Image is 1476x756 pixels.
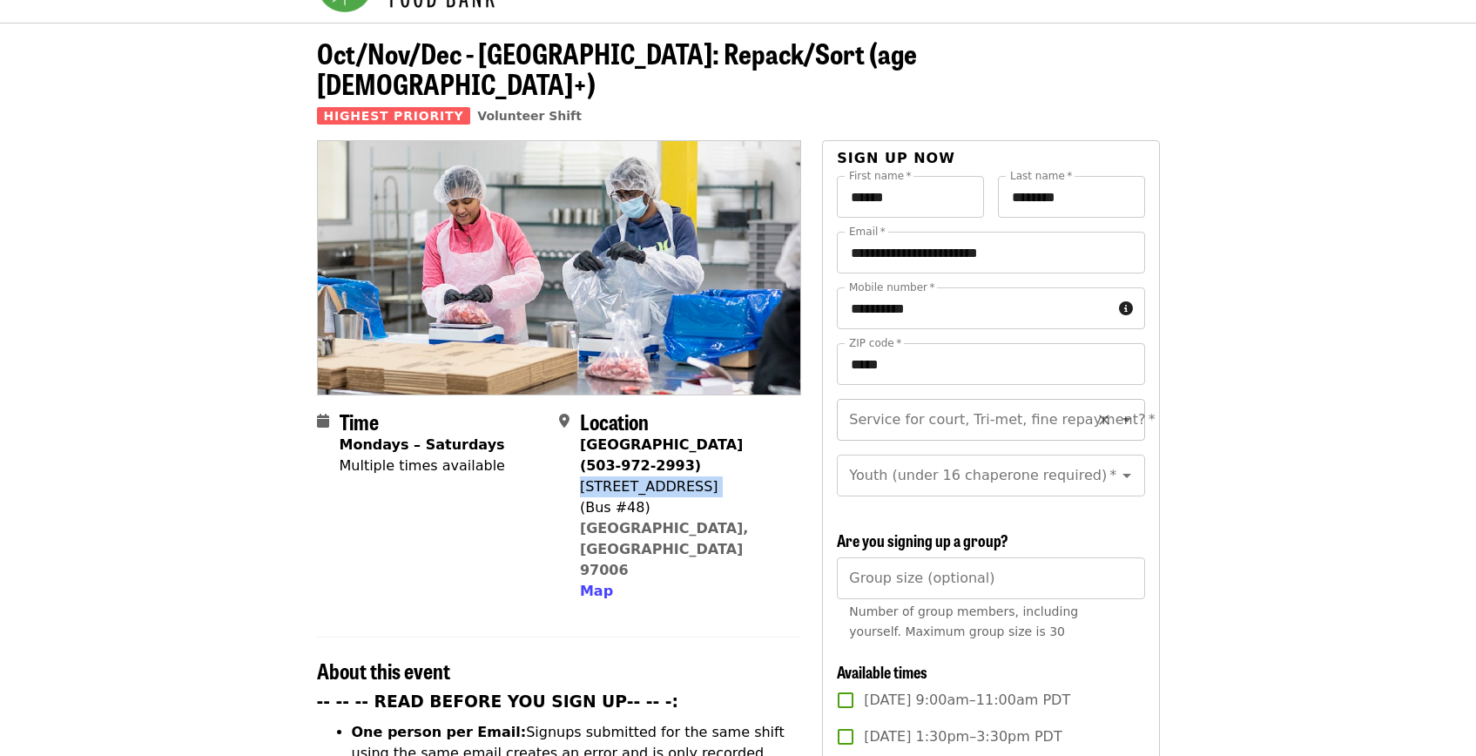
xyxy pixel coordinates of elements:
a: [GEOGRAPHIC_DATA], [GEOGRAPHIC_DATA] 97006 [580,520,749,578]
input: Last name [998,176,1145,218]
span: [DATE] 9:00am–11:00am PDT [864,690,1070,711]
img: Oct/Nov/Dec - Beaverton: Repack/Sort (age 10+) organized by Oregon Food Bank [318,141,801,394]
span: About this event [317,655,450,685]
input: ZIP code [837,343,1144,385]
button: Clear [1092,408,1116,432]
div: (Bus #48) [580,497,787,518]
label: Mobile number [849,282,934,293]
strong: Mondays – Saturdays [340,436,505,453]
strong: [GEOGRAPHIC_DATA] (503-972-2993) [580,436,743,474]
a: Volunteer Shift [477,109,582,123]
button: Open [1115,463,1139,488]
input: [object Object] [837,557,1144,599]
i: calendar icon [317,413,329,429]
label: ZIP code [849,338,901,348]
i: map-marker-alt icon [559,413,570,429]
input: Mobile number [837,287,1111,329]
label: First name [849,171,912,181]
i: circle-info icon [1119,300,1133,317]
span: Are you signing up a group? [837,529,1008,551]
div: [STREET_ADDRESS] [580,476,787,497]
strong: One person per Email: [352,724,527,740]
strong: -- -- -- READ BEFORE YOU SIGN UP-- -- -: [317,692,679,711]
span: Available times [837,660,927,683]
span: Oct/Nov/Dec - [GEOGRAPHIC_DATA]: Repack/Sort (age [DEMOGRAPHIC_DATA]+) [317,32,917,104]
div: Multiple times available [340,456,505,476]
button: Open [1115,408,1139,432]
label: Last name [1010,171,1072,181]
span: Map [580,583,613,599]
button: Map [580,581,613,602]
span: Sign up now [837,150,955,166]
span: Highest Priority [317,107,471,125]
input: Email [837,232,1144,273]
label: Email [849,226,886,237]
input: First name [837,176,984,218]
span: Number of group members, including yourself. Maximum group size is 30 [849,604,1078,638]
span: [DATE] 1:30pm–3:30pm PDT [864,726,1062,747]
span: Location [580,406,649,436]
span: Time [340,406,379,436]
